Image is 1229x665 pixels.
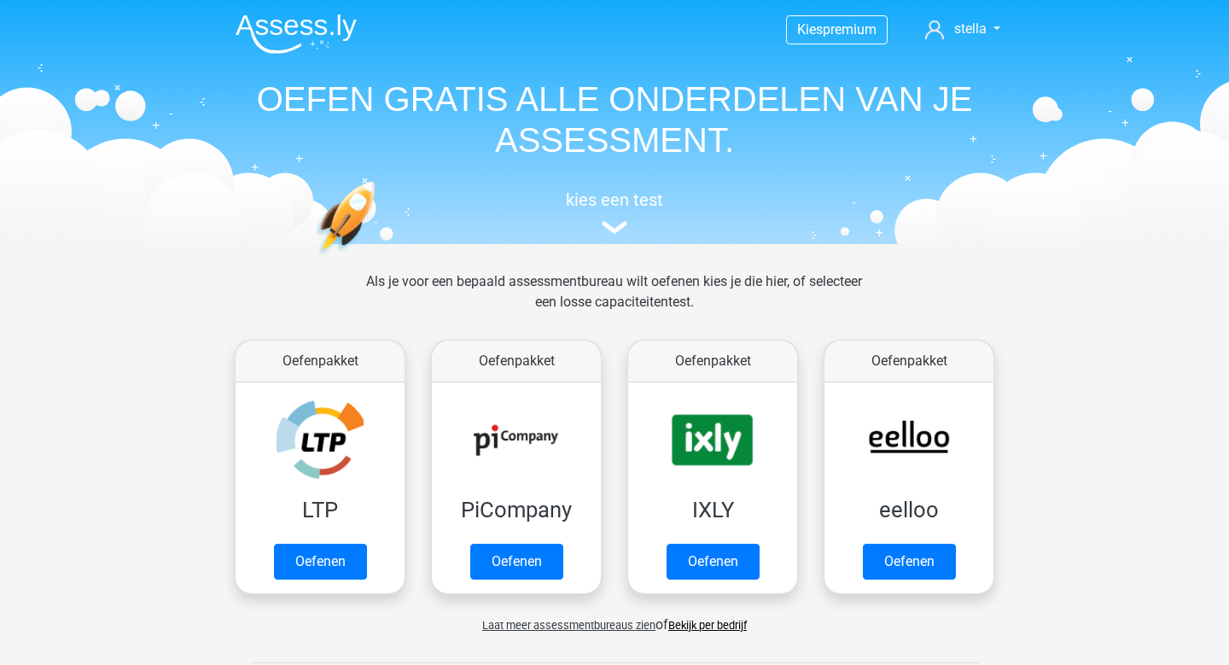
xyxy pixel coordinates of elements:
[222,190,1007,235] a: kies een test
[352,271,876,333] div: Als je voor een bepaald assessmentbureau wilt oefenen kies je die hier, of selecteer een losse ca...
[954,20,987,37] span: stella
[222,601,1007,635] div: of
[222,79,1007,160] h1: OEFEN GRATIS ALLE ONDERDELEN VAN JE ASSESSMENT.
[787,18,887,41] a: Kiespremium
[274,544,367,580] a: Oefenen
[316,181,441,335] img: oefenen
[797,21,823,38] span: Kies
[482,619,655,632] span: Laat meer assessmentbureaus zien
[918,19,1007,39] a: stella
[668,619,747,632] a: Bekijk per bedrijf
[667,544,760,580] a: Oefenen
[470,544,563,580] a: Oefenen
[222,190,1007,210] h5: kies een test
[863,544,956,580] a: Oefenen
[236,14,357,54] img: Assessly
[823,21,877,38] span: premium
[602,221,627,234] img: assessment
